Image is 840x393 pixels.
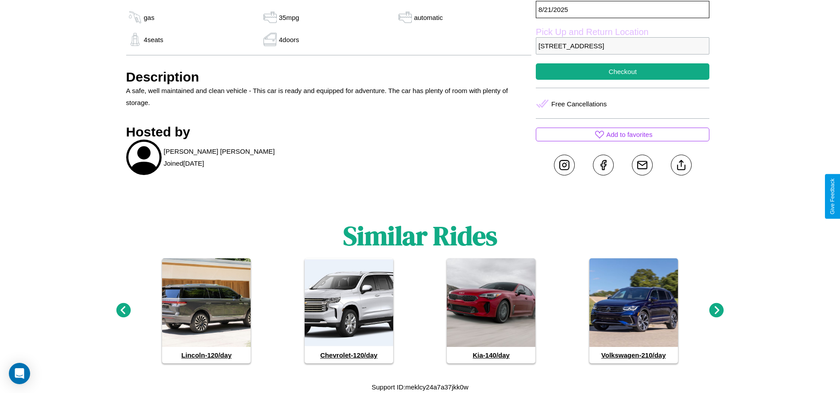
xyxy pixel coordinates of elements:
[126,125,532,140] h3: Hosted by
[372,381,468,393] p: Support ID: meklcy24a7a37jkk0w
[589,347,678,363] h4: Volkswagen - 210 /day
[164,157,204,169] p: Joined [DATE]
[536,128,709,141] button: Add to favorites
[414,12,443,23] p: automatic
[589,258,678,363] a: Volkswagen-210/day
[126,33,144,46] img: gas
[536,27,709,37] label: Pick Up and Return Location
[126,70,532,85] h3: Description
[261,33,279,46] img: gas
[126,85,532,109] p: A safe, well maintained and clean vehicle - This car is ready and equipped for adventure. The car...
[536,37,709,54] p: [STREET_ADDRESS]
[144,12,155,23] p: gas
[164,145,275,157] p: [PERSON_NAME] [PERSON_NAME]
[279,12,299,23] p: 35 mpg
[606,128,652,140] p: Add to favorites
[305,258,393,363] a: Chevrolet-120/day
[551,98,607,110] p: Free Cancellations
[829,179,836,214] div: Give Feedback
[144,34,163,46] p: 4 seats
[126,11,144,24] img: gas
[536,1,709,18] p: 8 / 21 / 2025
[536,63,709,80] button: Checkout
[343,218,497,254] h1: Similar Rides
[279,34,299,46] p: 4 doors
[447,347,535,363] h4: Kia - 140 /day
[9,363,30,384] div: Open Intercom Messenger
[261,11,279,24] img: gas
[396,11,414,24] img: gas
[162,258,251,363] a: Lincoln-120/day
[162,347,251,363] h4: Lincoln - 120 /day
[305,347,393,363] h4: Chevrolet - 120 /day
[447,258,535,363] a: Kia-140/day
